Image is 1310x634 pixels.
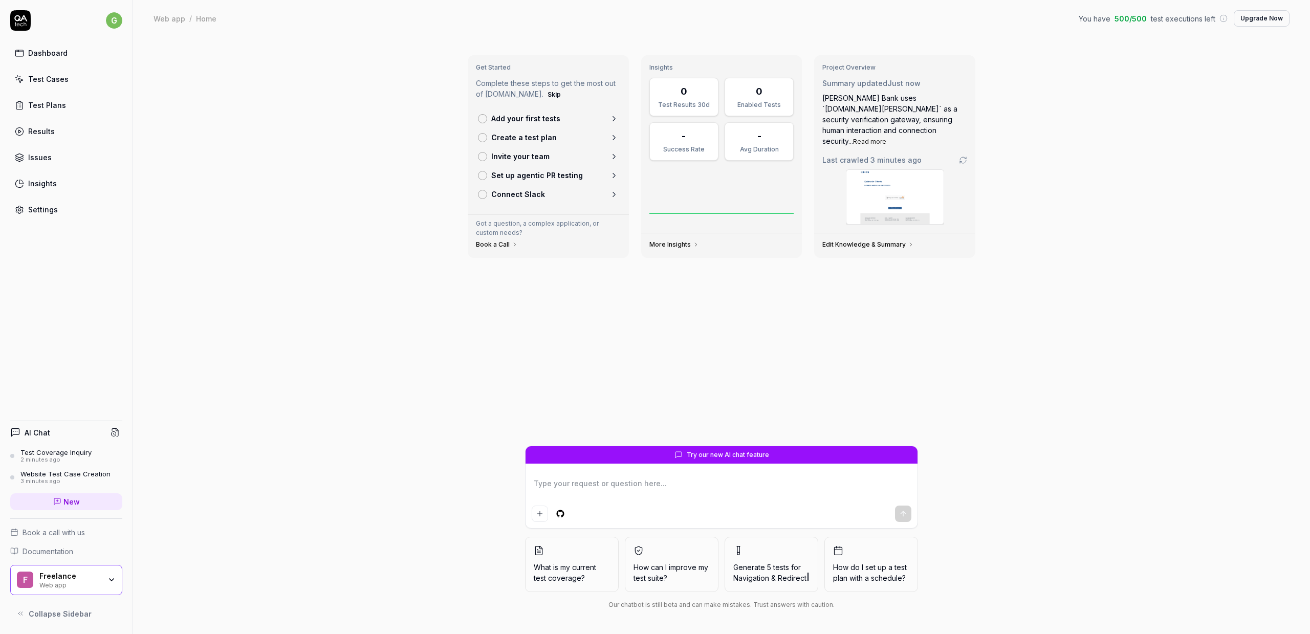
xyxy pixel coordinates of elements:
span: Generate 5 tests for [733,562,810,583]
span: test executions left [1151,13,1215,24]
span: Collapse Sidebar [29,608,92,619]
button: How can I improve my test suite? [625,537,718,592]
div: Avg Duration [731,145,787,154]
button: Read more [853,137,886,146]
button: Add attachment [532,506,548,522]
div: - [682,129,686,143]
div: 0 [681,84,687,98]
p: Add your first tests [491,113,560,124]
div: Test Plans [28,100,66,111]
div: 2 minutes ago [20,456,92,464]
span: How can I improve my test suite? [634,562,710,583]
h3: Insights [649,63,794,72]
a: Results [10,121,122,141]
div: Freelance [39,572,101,581]
button: Upgrade Now [1234,10,1290,27]
img: Screenshot [846,170,944,224]
div: Website Test Case Creation [20,470,111,478]
a: Documentation [10,546,122,557]
div: Enabled Tests [731,100,787,110]
a: Website Test Case Creation3 minutes ago [10,470,122,485]
div: Test Results 30d [656,100,712,110]
span: F [17,572,33,588]
a: New [10,493,122,510]
span: New [63,496,80,507]
div: 0 [756,84,762,98]
span: 500 / 500 [1115,13,1147,24]
button: Generate 5 tests forNavigation & Redirect [725,537,818,592]
div: Web app [154,13,185,24]
a: Test Cases [10,69,122,89]
div: / [189,13,192,24]
span: [PERSON_NAME] Bank uses `[DOMAIN_NAME][PERSON_NAME]` as a security verification gateway, ensuring... [822,94,957,145]
a: Settings [10,200,122,220]
span: Try our new AI chat feature [687,450,769,460]
button: Collapse Sidebar [10,603,122,624]
p: Create a test plan [491,132,557,143]
div: Issues [28,152,52,163]
a: More Insights [649,241,699,249]
div: 3 minutes ago [20,478,111,485]
a: Issues [10,147,122,167]
span: How do I set up a test plan with a schedule? [833,562,909,583]
h3: Get Started [476,63,621,72]
span: Navigation & Redirect [733,574,806,582]
span: g [106,12,122,29]
a: Test Coverage Inquiry2 minutes ago [10,448,122,464]
p: Connect Slack [491,189,545,200]
a: Invite your team [474,147,623,166]
a: Test Plans [10,95,122,115]
a: Dashboard [10,43,122,63]
p: Invite your team [491,151,550,162]
time: 3 minutes ago [870,156,922,164]
div: Dashboard [28,48,68,58]
span: Book a call with us [23,527,85,538]
div: Test Cases [28,74,69,84]
span: Summary updated [822,79,887,88]
p: Set up agentic PR testing [491,170,583,181]
p: Complete these steps to get the most out of [DOMAIN_NAME]. [476,78,621,101]
div: Results [28,126,55,137]
span: You have [1079,13,1110,24]
a: Insights [10,173,122,193]
div: Success Rate [656,145,712,154]
h4: AI Chat [25,427,50,438]
a: Connect Slack [474,185,623,204]
div: Home [196,13,216,24]
span: What is my current test coverage? [534,562,610,583]
div: Test Coverage Inquiry [20,448,92,456]
div: - [757,129,761,143]
p: Got a question, a complex application, or custom needs? [476,219,621,237]
a: Go to crawling settings [959,156,967,164]
a: Book a Call [476,241,518,249]
button: How do I set up a test plan with a schedule? [824,537,918,592]
a: Add your first tests [474,109,623,128]
a: Set up agentic PR testing [474,166,623,185]
button: FFreelanceWeb app [10,565,122,596]
a: Create a test plan [474,128,623,147]
a: Book a call with us [10,527,122,538]
button: g [106,10,122,31]
div: Insights [28,178,57,189]
span: Last crawled [822,155,922,165]
div: Our chatbot is still beta and can make mistakes. Trust answers with caution. [525,600,918,609]
div: Settings [28,204,58,215]
button: Skip [545,89,563,101]
a: Edit Knowledge & Summary [822,241,914,249]
span: Documentation [23,546,73,557]
time: Just now [887,79,921,88]
div: Web app [39,580,101,588]
button: What is my current test coverage? [525,537,619,592]
h3: Project Overview [822,63,967,72]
